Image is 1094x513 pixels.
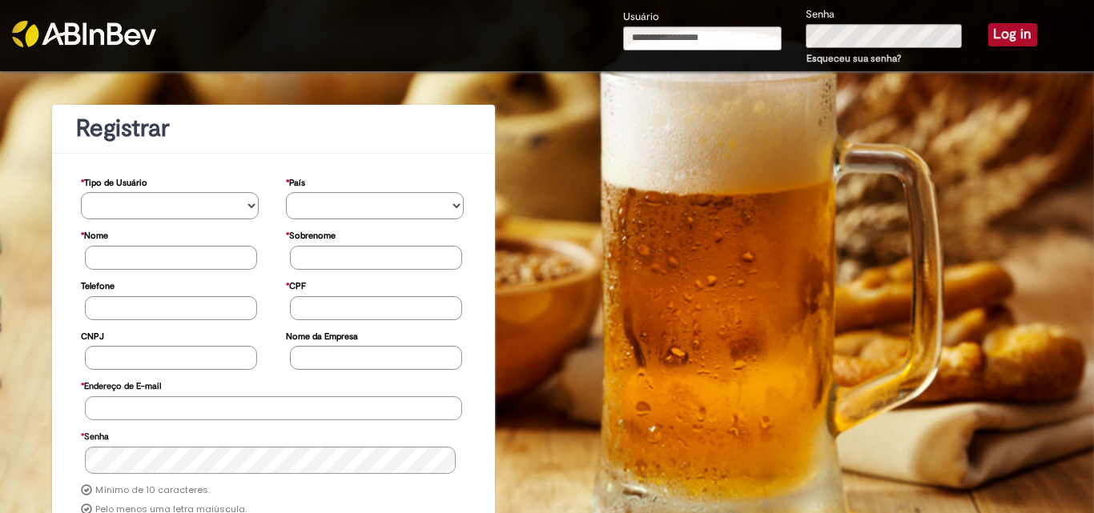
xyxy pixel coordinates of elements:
label: CPF [286,273,306,296]
label: País [286,170,305,193]
label: Senha [81,423,109,447]
label: Mínimo de 10 caracteres. [95,484,210,497]
label: Tipo de Usuário [81,170,147,193]
label: Nome [81,222,108,246]
label: Senha [806,7,835,22]
label: Sobrenome [286,222,336,246]
a: Esqueceu sua senha? [806,52,901,65]
label: Endereço de E-mail [81,373,161,396]
button: Log in [988,23,1037,46]
label: Usuário [623,10,659,25]
img: ABInbev-white.png [12,21,156,47]
label: CNPJ [81,323,104,347]
label: Nome da Empresa [286,323,358,347]
label: Telefone [81,273,115,296]
h1: Registrar [76,115,471,142]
